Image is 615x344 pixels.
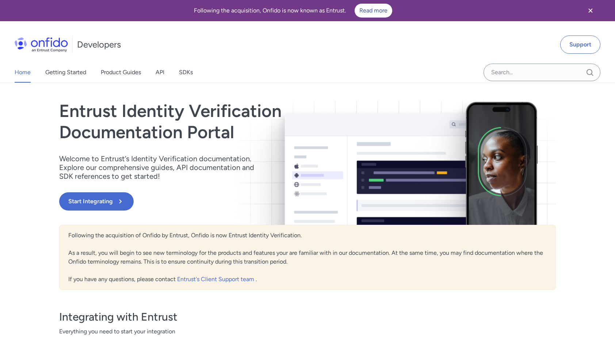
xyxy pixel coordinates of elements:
div: Following the acquisition, Onfido is now known as Entrust. [9,4,577,18]
button: Close banner [577,1,604,20]
img: Onfido Logo [15,37,68,52]
div: Following the acquisition of Onfido by Entrust, Onfido is now Entrust Identity Verification. As a... [59,225,556,290]
span: Everything you need to start your integration [59,327,556,336]
a: Start Integrating [59,192,407,211]
svg: Close banner [586,6,595,15]
h1: Developers [77,39,121,50]
a: SDKs [179,62,193,83]
a: Entrust's Client Support team [177,276,256,283]
a: Support [560,35,600,54]
a: Home [15,62,31,83]
p: Welcome to Entrust’s Identity Verification documentation. Explore our comprehensive guides, API d... [59,154,264,181]
a: Read more [355,4,392,18]
a: API [156,62,164,83]
a: Getting Started [45,62,86,83]
input: Onfido search input field [484,64,600,81]
h1: Entrust Identity Verification Documentation Portal [59,101,407,143]
button: Start Integrating [59,192,134,211]
a: Product Guides [101,62,141,83]
h3: Integrating with Entrust [59,310,556,324]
